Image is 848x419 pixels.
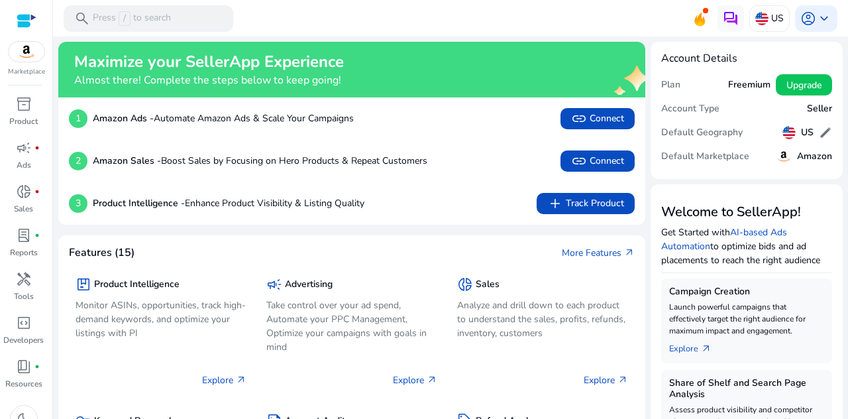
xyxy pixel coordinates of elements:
[9,42,44,62] img: amazon.svg
[661,151,749,162] h5: Default Marketplace
[94,279,180,290] h5: Product Intelligence
[14,203,33,215] p: Sales
[76,276,91,292] span: package
[537,193,635,214] button: addTrack Product
[393,373,437,387] p: Explore
[819,126,832,139] span: edit
[236,375,246,385] span: arrow_outward
[93,154,427,168] p: Boost Sales by Focusing on Hero Products & Repeat Customers
[571,111,587,127] span: link
[571,153,624,169] span: Connect
[16,227,32,243] span: lab_profile
[10,247,38,259] p: Reports
[560,150,635,172] button: linkConnect
[755,12,768,25] img: us.svg
[584,373,628,387] p: Explore
[776,149,792,164] img: amazon.svg
[285,279,333,290] h5: Advertising
[669,337,722,355] a: Explorearrow_outward
[34,189,40,194] span: fiber_manual_record
[807,103,832,115] h5: Seller
[14,290,34,302] p: Tools
[661,225,832,267] p: Get Started with to optimize bids and ad placements to reach the right audience
[782,126,796,139] img: us.svg
[5,378,42,390] p: Resources
[74,52,344,72] h2: Maximize your SellerApp Experience
[74,74,344,87] h4: Almost there! Complete the steps below to keep going!
[69,247,134,259] h4: Features (15)
[771,7,784,30] p: US
[427,375,437,385] span: arrow_outward
[69,194,87,213] p: 3
[76,298,246,340] p: Monitor ASINs, opportunities, track high-demand keywords, and optimize your listings with PI
[93,11,171,26] p: Press to search
[9,115,38,127] p: Product
[93,197,185,209] b: Product Intelligence -
[16,96,32,112] span: inventory_2
[560,108,635,129] button: linkConnect
[16,315,32,331] span: code_blocks
[562,246,635,260] a: More Featuresarrow_outward
[669,301,824,337] p: Launch powerful campaigns that effectively target the right audience for maximum impact and engag...
[547,196,624,211] span: Track Product
[93,112,154,125] b: Amazon Ads -
[266,298,437,354] p: Take control over your ad spend, Automate your PPC Management, Optimize your campaigns with goals...
[476,279,500,290] h5: Sales
[786,78,821,92] span: Upgrade
[17,159,31,171] p: Ads
[661,103,719,115] h5: Account Type
[16,184,32,200] span: donut_small
[34,364,40,369] span: fiber_manual_record
[457,276,473,292] span: donut_small
[661,52,832,65] h4: Account Details
[661,80,680,91] h5: Plan
[801,127,814,139] h5: US
[8,67,45,77] p: Marketplace
[701,343,712,354] span: arrow_outward
[93,154,161,167] b: Amazon Sales -
[119,11,131,26] span: /
[266,276,282,292] span: campaign
[69,109,87,128] p: 1
[797,151,832,162] h5: Amazon
[776,74,832,95] button: Upgrade
[661,226,787,253] a: AI-based Ads Automation
[728,80,770,91] h5: Freemium
[34,145,40,150] span: fiber_manual_record
[74,11,90,27] span: search
[3,334,44,346] p: Developers
[571,153,587,169] span: link
[16,271,32,287] span: handyman
[816,11,832,27] span: keyboard_arrow_down
[571,111,624,127] span: Connect
[16,359,32,375] span: book_4
[69,152,87,170] p: 2
[34,233,40,238] span: fiber_manual_record
[93,196,364,210] p: Enhance Product Visibility & Listing Quality
[661,127,743,139] h5: Default Geography
[617,375,628,385] span: arrow_outward
[202,373,246,387] p: Explore
[669,286,824,298] h5: Campaign Creation
[93,111,354,125] p: Automate Amazon Ads & Scale Your Campaigns
[669,378,824,400] h5: Share of Shelf and Search Page Analysis
[800,11,816,27] span: account_circle
[457,298,628,340] p: Analyze and drill down to each product to understand the sales, profits, refunds, inventory, cust...
[624,247,635,258] span: arrow_outward
[547,196,563,211] span: add
[16,140,32,156] span: campaign
[661,204,832,220] h3: Welcome to SellerApp!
